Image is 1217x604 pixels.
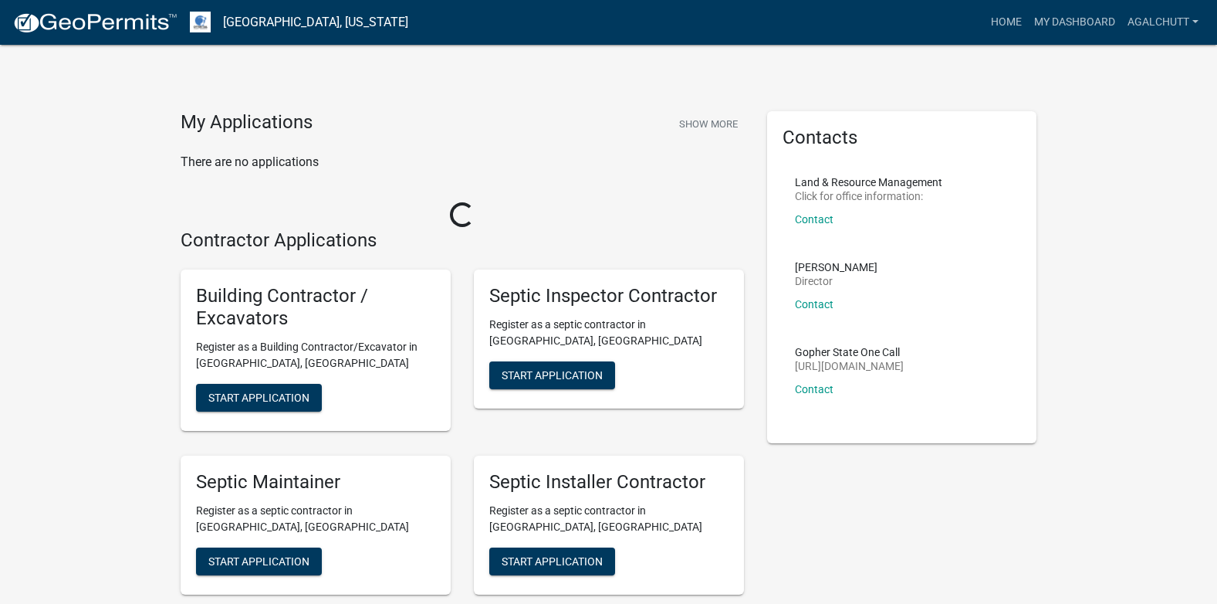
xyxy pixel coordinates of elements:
[489,503,729,535] p: Register as a septic contractor in [GEOGRAPHIC_DATA], [GEOGRAPHIC_DATA]
[181,153,744,171] p: There are no applications
[985,8,1028,37] a: Home
[489,361,615,389] button: Start Application
[196,285,435,330] h5: Building Contractor / Excavators
[795,177,942,188] p: Land & Resource Management
[181,229,744,252] h4: Contractor Applications
[489,285,729,307] h5: Septic Inspector Contractor
[795,361,904,372] p: [URL][DOMAIN_NAME]
[795,276,877,287] p: Director
[196,384,322,412] button: Start Application
[196,548,322,575] button: Start Application
[208,555,309,567] span: Start Application
[502,369,603,382] span: Start Application
[489,471,729,494] h5: Septic Installer Contractor
[795,298,833,310] a: Contact
[208,391,309,403] span: Start Application
[795,347,904,358] p: Gopher State One Call
[795,191,942,202] p: Click for office information:
[795,213,833,226] a: Contact
[673,111,744,137] button: Show More
[190,12,211,32] img: Otter Tail County, Minnesota
[1028,8,1121,37] a: My Dashboard
[489,317,729,349] p: Register as a septic contractor in [GEOGRAPHIC_DATA], [GEOGRAPHIC_DATA]
[795,383,833,395] a: Contact
[196,503,435,535] p: Register as a septic contractor in [GEOGRAPHIC_DATA], [GEOGRAPHIC_DATA]
[181,111,313,134] h4: My Applications
[795,262,877,273] p: [PERSON_NAME]
[783,127,1022,149] h5: Contacts
[196,339,435,372] p: Register as a Building Contractor/Excavator in [GEOGRAPHIC_DATA], [GEOGRAPHIC_DATA]
[489,548,615,575] button: Start Application
[1121,8,1205,37] a: agalchutt
[502,555,603,567] span: Start Application
[196,471,435,494] h5: Septic Maintainer
[223,9,408,36] a: [GEOGRAPHIC_DATA], [US_STATE]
